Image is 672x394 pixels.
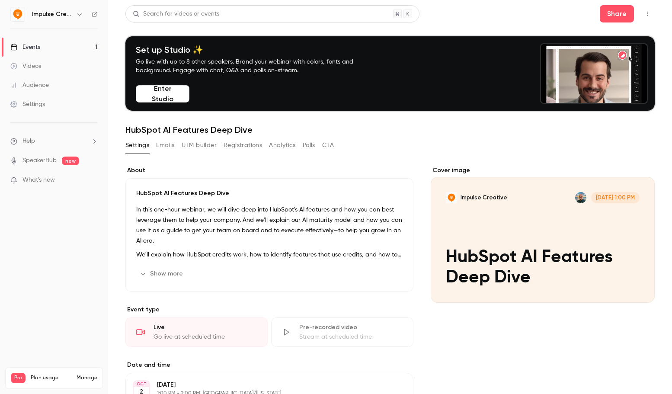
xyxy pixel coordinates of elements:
[299,323,403,332] div: Pre-recorded video
[22,137,35,146] span: Help
[22,156,57,165] a: SpeakerHub
[136,58,374,75] p: Go live with up to 8 other speakers. Brand your webinar with colors, fonts and background. Engage...
[10,100,45,109] div: Settings
[322,138,334,152] button: CTA
[269,138,296,152] button: Analytics
[125,317,268,347] div: LiveGo live at scheduled time
[431,166,655,303] section: Cover image
[136,205,403,246] p: In this one-hour webinar, we will dive deep into HubSpot's AI features and how you can best lever...
[271,317,413,347] div: Pre-recorded videoStream at scheduled time
[22,176,55,185] span: What's new
[182,138,217,152] button: UTM builder
[10,62,41,70] div: Videos
[224,138,262,152] button: Registrations
[154,323,257,332] div: Live
[10,81,49,90] div: Audience
[32,10,73,19] h6: Impulse Creative
[11,373,26,383] span: Pro
[134,381,149,387] div: OCT
[600,5,634,22] button: Share
[125,166,413,175] label: About
[125,361,413,369] label: Date and time
[125,305,413,314] p: Event type
[133,10,219,19] div: Search for videos or events
[87,176,98,184] iframe: Noticeable Trigger
[77,375,97,381] a: Manage
[125,138,149,152] button: Settings
[62,157,79,165] span: new
[136,85,189,103] button: Enter Studio
[125,125,655,135] h1: HubSpot AI Features Deep Dive
[31,375,71,381] span: Plan usage
[136,189,403,198] p: HubSpot AI Features Deep Dive
[431,166,655,175] label: Cover image
[299,333,403,341] div: Stream at scheduled time
[136,45,374,55] h4: Set up Studio ✨
[10,137,98,146] li: help-dropdown-opener
[156,138,174,152] button: Emails
[303,138,315,152] button: Polls
[136,267,188,281] button: Show more
[154,333,257,341] div: Go live at scheduled time
[11,7,25,21] img: Impulse Creative
[157,381,368,389] p: [DATE]
[10,43,40,51] div: Events
[136,250,403,260] p: We'll explain how HubSpot credits work, how to identify features that use credits, and how to pla...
